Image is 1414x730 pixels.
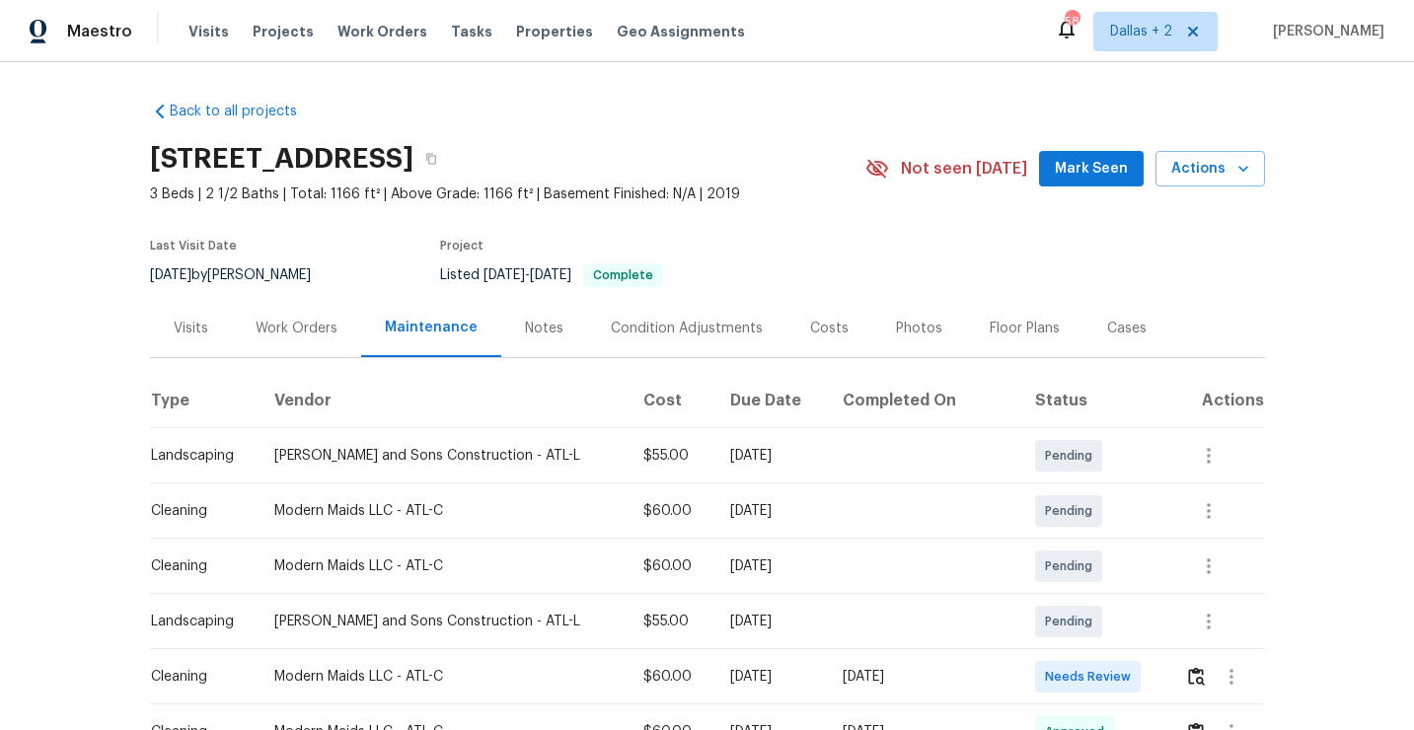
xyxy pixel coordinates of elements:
[1045,556,1100,576] span: Pending
[611,319,763,338] div: Condition Adjustments
[484,268,525,282] span: [DATE]
[896,319,942,338] div: Photos
[150,268,191,282] span: [DATE]
[274,501,612,521] div: Modern Maids LLC - ATL-C
[274,446,612,466] div: [PERSON_NAME] and Sons Construction - ATL-L
[1039,151,1144,187] button: Mark Seen
[440,240,484,252] span: Project
[151,612,243,631] div: Landscaping
[1055,157,1128,182] span: Mark Seen
[730,446,811,466] div: [DATE]
[1019,373,1169,428] th: Status
[516,22,593,41] span: Properties
[714,373,827,428] th: Due Date
[253,22,314,41] span: Projects
[617,22,745,41] span: Geo Assignments
[1065,12,1079,32] div: 58
[990,319,1060,338] div: Floor Plans
[337,22,427,41] span: Work Orders
[256,319,337,338] div: Work Orders
[274,612,612,631] div: [PERSON_NAME] and Sons Construction - ATL-L
[1110,22,1172,41] span: Dallas + 2
[151,501,243,521] div: Cleaning
[1169,373,1264,428] th: Actions
[730,612,811,631] div: [DATE]
[274,556,612,576] div: Modern Maids LLC - ATL-C
[810,319,849,338] div: Costs
[730,667,811,687] div: [DATE]
[150,263,335,287] div: by [PERSON_NAME]
[174,319,208,338] div: Visits
[274,667,612,687] div: Modern Maids LLC - ATL-C
[440,268,663,282] span: Listed
[585,269,661,281] span: Complete
[259,373,628,428] th: Vendor
[150,149,413,169] h2: [STREET_ADDRESS]
[385,318,478,337] div: Maintenance
[643,667,700,687] div: $60.00
[150,102,339,121] a: Back to all projects
[188,22,229,41] span: Visits
[1188,667,1205,686] img: Review Icon
[643,556,700,576] div: $60.00
[451,25,492,38] span: Tasks
[1171,157,1249,182] span: Actions
[150,373,259,428] th: Type
[530,268,571,282] span: [DATE]
[150,240,237,252] span: Last Visit Date
[1045,446,1100,466] span: Pending
[843,667,1005,687] div: [DATE]
[643,612,700,631] div: $55.00
[151,556,243,576] div: Cleaning
[67,22,132,41] span: Maestro
[484,268,571,282] span: -
[1045,667,1139,687] span: Needs Review
[1265,22,1384,41] span: [PERSON_NAME]
[901,159,1027,179] span: Not seen [DATE]
[150,184,865,204] span: 3 Beds | 2 1/2 Baths | Total: 1166 ft² | Above Grade: 1166 ft² | Basement Finished: N/A | 2019
[827,373,1020,428] th: Completed On
[643,446,700,466] div: $55.00
[1045,501,1100,521] span: Pending
[1107,319,1147,338] div: Cases
[151,446,243,466] div: Landscaping
[730,556,811,576] div: [DATE]
[643,501,700,521] div: $60.00
[1185,653,1208,700] button: Review Icon
[1155,151,1265,187] button: Actions
[151,667,243,687] div: Cleaning
[1045,612,1100,631] span: Pending
[525,319,563,338] div: Notes
[628,373,715,428] th: Cost
[730,501,811,521] div: [DATE]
